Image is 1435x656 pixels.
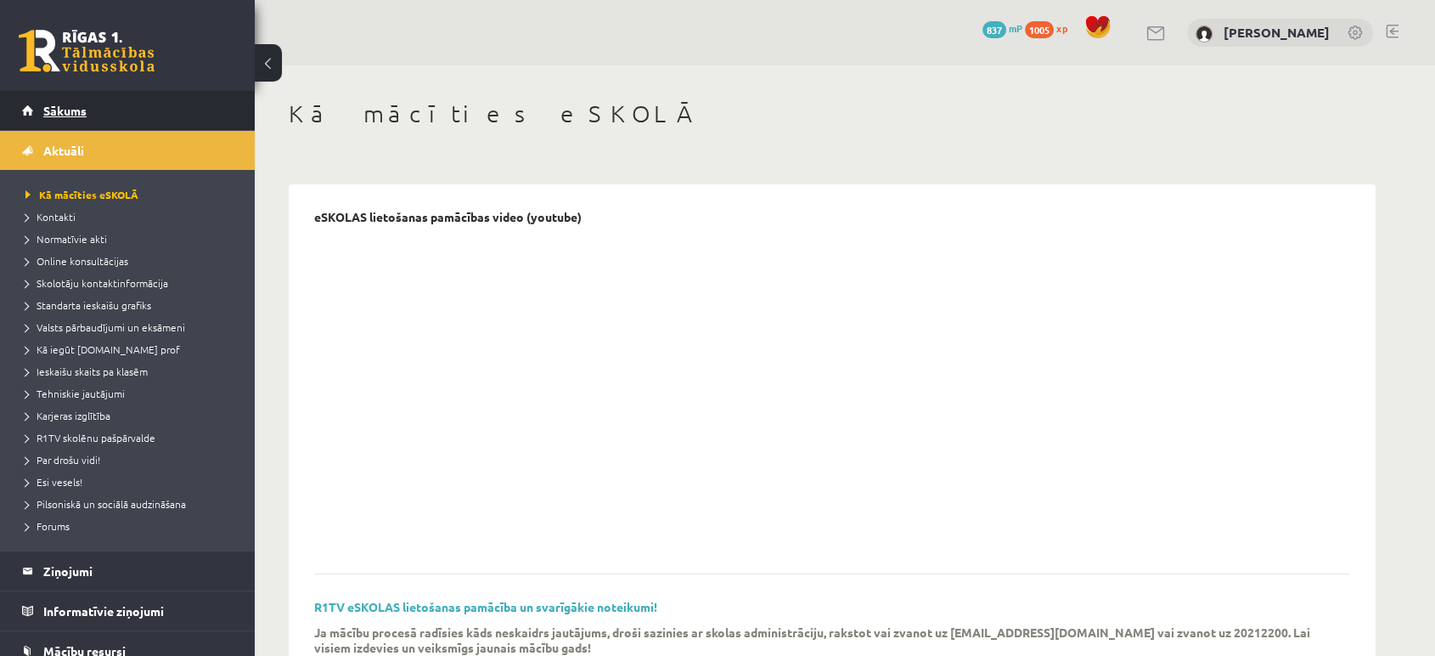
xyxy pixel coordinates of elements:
span: Kā iegūt [DOMAIN_NAME] prof [25,342,180,356]
a: Karjeras izglītība [25,408,238,423]
a: Tehniskie jautājumi [25,386,238,401]
a: Pilsoniskā un sociālā audzināšana [25,496,238,512]
legend: Informatīvie ziņojumi [43,591,234,631]
a: Standarta ieskaišu grafiks [25,297,238,313]
p: eSKOLAS lietošanas pamācības video (youtube) [314,210,582,224]
span: Pilsoniskā un sociālā audzināšana [25,497,186,511]
a: Ieskaišu skaits pa klasēm [25,364,238,379]
span: Esi vesels! [25,475,82,489]
a: Rīgas 1. Tālmācības vidusskola [19,30,155,72]
span: Valsts pārbaudījumi un eksāmeni [25,320,185,334]
a: Forums [25,518,238,534]
a: [PERSON_NAME] [1224,24,1330,41]
a: Online konsultācijas [25,253,238,269]
span: Kontakti [25,210,76,223]
span: Online konsultācijas [25,254,128,268]
a: Kontakti [25,209,238,224]
span: Sākums [43,103,87,118]
span: R1TV skolēnu pašpārvalde [25,431,155,444]
a: Kā mācīties eSKOLĀ [25,187,238,202]
a: Aktuāli [22,131,234,170]
a: Par drošu vidi! [25,452,238,467]
legend: Ziņojumi [43,551,234,591]
span: Skolotāju kontaktinformācija [25,276,168,290]
span: Aktuāli [43,143,84,158]
a: Skolotāju kontaktinformācija [25,275,238,291]
span: Ieskaišu skaits pa klasēm [25,365,148,378]
a: R1TV skolēnu pašpārvalde [25,430,238,445]
a: 837 mP [982,21,1022,35]
span: Karjeras izglītība [25,409,110,422]
h1: Kā mācīties eSKOLĀ [289,99,1376,128]
span: 1005 [1025,21,1054,38]
a: 1005 xp [1025,21,1076,35]
span: Normatīvie akti [25,232,107,246]
a: Esi vesels! [25,474,238,489]
span: Par drošu vidi! [25,453,100,467]
a: R1TV eSKOLAS lietošanas pamācība un svarīgākie noteikumi! [314,599,657,614]
p: Ja mācību procesā radīsies kāds neskaidrs jautājums, droši sazinies ar skolas administrāciju, rak... [314,625,1325,655]
img: Arnolds Mikuličs [1196,25,1213,42]
a: Ziņojumi [22,551,234,591]
a: Kā iegūt [DOMAIN_NAME] prof [25,342,238,357]
span: xp [1056,21,1067,35]
span: Tehniskie jautājumi [25,387,125,400]
a: Normatīvie akti [25,231,238,246]
span: Forums [25,519,70,533]
a: Informatīvie ziņojumi [22,591,234,631]
span: 837 [982,21,1006,38]
span: Standarta ieskaišu grafiks [25,298,151,312]
a: Valsts pārbaudījumi un eksāmeni [25,320,238,335]
span: Kā mācīties eSKOLĀ [25,188,138,201]
span: mP [1009,21,1022,35]
a: Sākums [22,91,234,130]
